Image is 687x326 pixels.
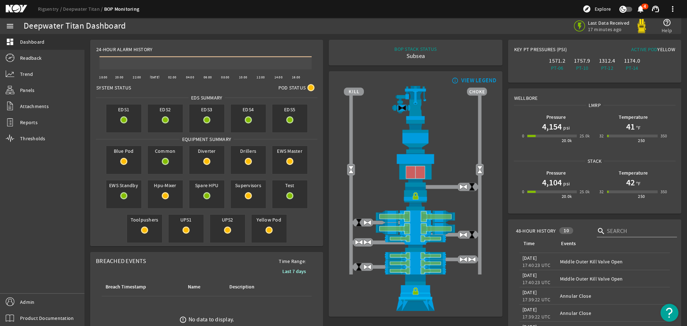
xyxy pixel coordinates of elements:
mat-icon: notifications [636,5,645,13]
text: 20:00 [115,75,123,79]
span: Reports [20,119,38,126]
img: Valve2Open.png [476,166,484,174]
div: PT-06 [546,64,568,72]
div: PT-14 [621,64,643,72]
legacy-datetime-component: [DATE] [522,272,537,278]
div: Deepwater Titan Dashboard [24,23,126,30]
img: ValveOpen.png [363,218,372,227]
span: Supervisors [231,180,266,190]
button: Open Resource Center [661,304,678,322]
span: Test [272,180,307,190]
legacy-datetime-component: 17:40:23 UTC [522,262,551,268]
span: Diverter [189,146,224,156]
img: ValveClose.png [468,230,476,239]
img: ValveOpen.png [355,238,363,247]
span: Breached Events [96,257,146,265]
div: 1757.9 [571,57,593,64]
b: Last 7 days [282,268,306,275]
b: Temperature [619,170,648,176]
legacy-datetime-component: 17:40:23 UTC [522,279,551,286]
span: °F [635,180,641,187]
span: Thresholds [20,135,45,142]
span: LMRP [586,102,603,109]
text: 06:00 [204,75,212,79]
text: 18:00 [99,75,107,79]
div: Description [229,283,254,291]
legacy-datetime-component: 17:39:22 UTC [522,313,551,320]
div: 350 [661,132,667,140]
button: Last 7 days [277,265,312,278]
text: 08:00 [221,75,229,79]
span: psi [562,124,570,131]
div: Annular Close [560,292,667,300]
div: 1312.4 [596,57,618,64]
img: ValveOpen.png [468,255,476,264]
text: 12:00 [257,75,265,79]
span: Time Range: [273,258,312,265]
b: Pressure [546,170,566,176]
h1: 42 [626,177,635,188]
button: Explore [580,3,614,15]
div: 32 [599,132,604,140]
img: Valve2Close.png [398,104,406,112]
span: °F [635,124,641,131]
img: RiserAdapter.png [344,86,487,120]
span: 48-Hour History [516,227,556,234]
text: [DATE] [150,75,160,79]
img: BopBodyShearBottom.png [344,242,487,252]
img: ValveOpen.png [363,238,372,247]
input: Search [607,227,671,235]
h1: 41 [626,121,635,132]
div: 250 [638,137,645,144]
mat-icon: support_agent [651,5,660,13]
legacy-datetime-component: [DATE] [522,255,537,261]
div: VIEW LEGEND [461,77,497,84]
span: Equipment Summary [180,136,234,143]
img: ValveOpen.png [363,263,372,271]
text: 22:00 [133,75,141,79]
div: Time [523,240,535,248]
div: 25.0k [580,188,590,195]
span: Admin [20,298,34,306]
h1: 4,104 [542,177,562,188]
div: Key PT Pressures (PSI) [514,46,595,56]
span: Hpu-Mixer [148,180,183,190]
img: ValveOpen.png [459,230,468,239]
div: Events [560,240,664,248]
div: PT-12 [596,64,618,72]
span: EDS SUMMARY [189,94,225,101]
div: 20.0k [562,137,572,144]
text: 02:00 [168,75,176,79]
img: ShearRamOpen.png [344,210,487,223]
span: EWS Master [272,146,307,156]
div: Middle Outer Kill Valve Open [560,275,667,282]
span: Readback [20,54,42,62]
span: Trend [20,70,33,78]
div: 350 [661,188,667,195]
div: 1571.2 [546,57,568,64]
img: ValveClose.png [355,218,363,227]
div: Breach Timestamp [106,283,146,291]
span: Product Documentation [20,315,74,322]
div: 250 [638,193,645,200]
div: Time [522,240,551,248]
span: Spare HPU [189,180,224,190]
span: Drillers [231,146,266,156]
span: Common [148,146,183,156]
a: BOP Monitoring [104,6,140,13]
div: Description [228,283,279,291]
div: Breach Timestamp [104,283,178,291]
img: WellheadConnectorLock.png [344,274,487,311]
span: EDS2 [148,104,183,115]
mat-icon: info_outline [450,78,459,83]
img: PipeRamOpen.png [344,267,487,274]
a: Rigsentry [38,6,63,12]
img: ValveClose.png [355,263,363,271]
img: RiserConnectorLock.png [344,187,487,210]
div: 20.0k [562,193,572,200]
mat-icon: error_outline [179,316,187,323]
img: PipeRamOpen.png [344,235,487,242]
span: psi [562,180,570,187]
div: BOP STACK STATUS [394,45,437,53]
span: 24-Hour Alarm History [96,46,152,53]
